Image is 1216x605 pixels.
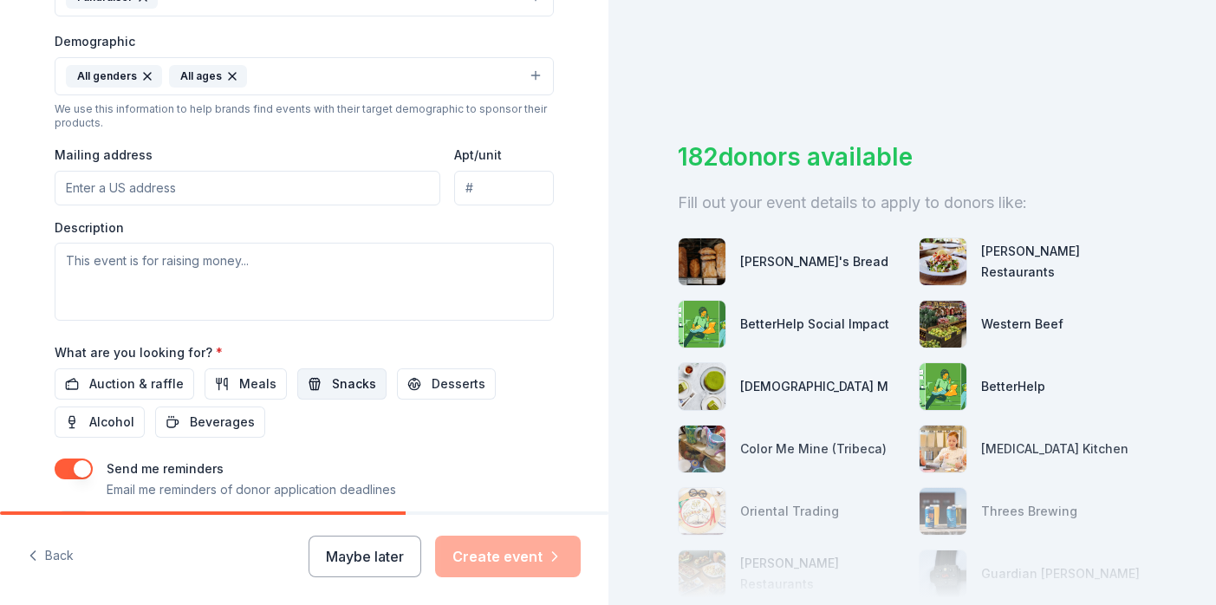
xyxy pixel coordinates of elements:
div: BetterHelp Social Impact [740,314,889,335]
button: Beverages [155,407,265,438]
span: Desserts [432,374,485,394]
button: Back [28,538,74,575]
button: Snacks [297,368,387,400]
p: Email me reminders of donor application deadlines [107,479,396,500]
img: photo for BetterHelp [920,363,966,410]
div: We use this information to help brands find events with their target demographic to sponsor their... [55,102,554,130]
div: Western Beef [981,314,1063,335]
img: photo for Amy's Bread [679,238,725,285]
button: Alcohol [55,407,145,438]
button: Auction & raffle [55,368,194,400]
div: [DEMOGRAPHIC_DATA] M [740,376,888,397]
img: photo for Cameron Mitchell Restaurants [920,238,966,285]
button: Desserts [397,368,496,400]
label: Apt/unit [454,146,502,164]
input: # [454,171,554,205]
label: Mailing address [55,146,153,164]
span: Snacks [332,374,376,394]
span: Meals [239,374,276,394]
img: photo for Lady M [679,363,725,410]
div: Fill out your event details to apply to donors like: [678,189,1148,217]
label: Description [55,219,124,237]
button: All gendersAll ages [55,57,554,95]
label: Demographic [55,33,135,50]
img: photo for Western Beef [920,301,966,348]
div: All genders [66,65,162,88]
button: Meals [205,368,287,400]
label: What are you looking for? [55,344,223,361]
span: Auction & raffle [89,374,184,394]
span: Alcohol [89,412,134,433]
div: All ages [169,65,247,88]
div: [PERSON_NAME]'s Bread [740,251,888,272]
div: 182 donors available [678,139,1148,175]
img: photo for BetterHelp Social Impact [679,301,725,348]
label: Send me reminders [107,461,224,476]
input: Enter a US address [55,171,440,205]
div: [PERSON_NAME] Restaurants [981,241,1147,283]
div: BetterHelp [981,376,1045,397]
span: Beverages [190,412,255,433]
button: Maybe later [309,536,421,577]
